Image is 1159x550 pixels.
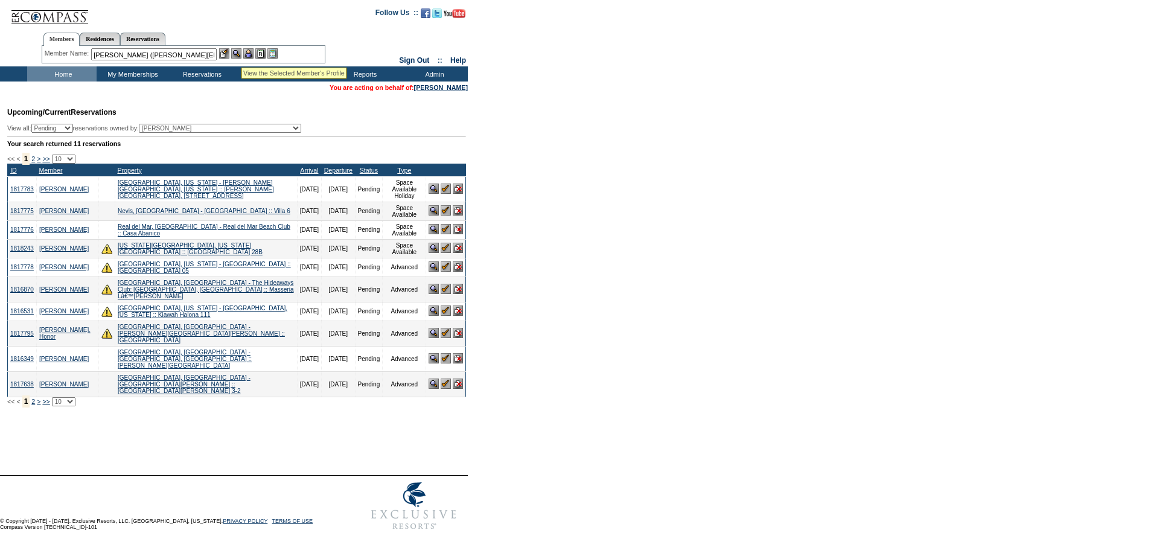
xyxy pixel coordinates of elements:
[10,226,34,233] a: 1817776
[421,12,430,19] a: Become our fan on Facebook
[383,239,426,258] td: Space Available
[7,108,71,117] span: Upcoming/Current
[118,374,251,394] a: [GEOGRAPHIC_DATA], [GEOGRAPHIC_DATA] - [GEOGRAPHIC_DATA][PERSON_NAME] :: [GEOGRAPHIC_DATA][PERSON...
[441,205,451,216] img: Confirm Reservation
[355,239,383,258] td: Pending
[10,286,34,293] a: 1816870
[397,167,411,174] a: Type
[355,346,383,371] td: Pending
[429,328,439,338] img: View Reservation
[101,306,112,317] img: There are insufficient days and/or tokens to cover this reservation
[39,186,89,193] a: [PERSON_NAME]
[118,305,287,318] a: [GEOGRAPHIC_DATA], [US_STATE] - [GEOGRAPHIC_DATA], [US_STATE] :: Kiawah Halona 111
[438,56,442,65] span: ::
[355,176,383,202] td: Pending
[383,220,426,239] td: Space Available
[429,243,439,253] img: View Reservation
[441,184,451,194] img: Confirm Reservation
[383,277,426,302] td: Advanced
[7,140,466,147] div: Your search returned 11 reservations
[383,371,426,397] td: Advanced
[45,48,91,59] div: Member Name:
[453,305,463,316] img: Cancel Reservation
[322,239,355,258] td: [DATE]
[355,371,383,397] td: Pending
[27,66,97,82] td: Home
[22,395,30,408] span: 1
[297,371,321,397] td: [DATE]
[414,84,468,91] a: [PERSON_NAME]
[322,176,355,202] td: [DATE]
[383,258,426,277] td: Advanced
[7,155,14,162] span: <<
[429,379,439,389] img: View Reservation
[118,261,291,274] a: [GEOGRAPHIC_DATA], [US_STATE] - [GEOGRAPHIC_DATA] :: [GEOGRAPHIC_DATA] 05
[97,66,166,82] td: My Memberships
[39,356,89,362] a: [PERSON_NAME]
[441,328,451,338] img: Confirm Reservation
[16,155,20,162] span: <
[223,518,267,524] a: PRIVACY POLICY
[329,66,398,82] td: Reports
[383,202,426,220] td: Space Available
[383,176,426,202] td: Space Available Holiday
[118,349,252,369] a: [GEOGRAPHIC_DATA], [GEOGRAPHIC_DATA] - [GEOGRAPHIC_DATA], [GEOGRAPHIC_DATA] :: [PERSON_NAME][GEOG...
[267,48,278,59] img: b_calculator.gif
[429,184,439,194] img: View Reservation
[355,277,383,302] td: Pending
[39,286,89,293] a: [PERSON_NAME]
[355,302,383,321] td: Pending
[383,302,426,321] td: Advanced
[398,66,468,82] td: Admin
[444,9,465,18] img: Subscribe to our YouTube Channel
[383,321,426,346] td: Advanced
[322,321,355,346] td: [DATE]
[118,324,285,344] a: [GEOGRAPHIC_DATA], [GEOGRAPHIC_DATA] - [PERSON_NAME][GEOGRAPHIC_DATA][PERSON_NAME] :: [GEOGRAPHIC...
[31,398,35,405] a: 2
[330,84,468,91] font: You are acting on behalf of:
[441,284,451,294] img: Confirm Reservation
[429,305,439,316] img: View Reservation
[243,48,254,59] img: Impersonate
[324,167,353,174] a: Departure
[10,381,34,388] a: 1817638
[297,258,321,277] td: [DATE]
[39,308,89,315] a: [PERSON_NAME]
[10,308,34,315] a: 1816531
[441,353,451,363] img: Confirm Reservation
[39,327,91,340] a: [PERSON_NAME], Honor
[16,398,20,405] span: <
[441,243,451,253] img: Confirm Reservation
[118,179,274,199] a: [GEOGRAPHIC_DATA], [US_STATE] - [PERSON_NAME][GEOGRAPHIC_DATA], [US_STATE] :: [PERSON_NAME][GEOGR...
[10,356,34,362] a: 1816349
[231,48,241,59] img: View
[322,371,355,397] td: [DATE]
[322,346,355,371] td: [DATE]
[219,48,229,59] img: b_edit.gif
[117,167,141,174] a: Property
[429,224,439,234] img: View Reservation
[453,184,463,194] img: Cancel Reservation
[322,258,355,277] td: [DATE]
[39,226,89,233] a: [PERSON_NAME]
[429,261,439,272] img: View Reservation
[453,205,463,216] img: Cancel Reservation
[101,243,112,254] img: There are insufficient days and/or tokens to cover this reservation
[7,108,117,117] span: Reservations
[118,242,263,255] a: [US_STATE][GEOGRAPHIC_DATA], [US_STATE][GEOGRAPHIC_DATA] :: [GEOGRAPHIC_DATA] 28B
[322,202,355,220] td: [DATE]
[39,381,89,388] a: [PERSON_NAME]
[297,202,321,220] td: [DATE]
[118,223,290,237] a: Real del Mar, [GEOGRAPHIC_DATA] - Real del Mar Beach Club :: Casa Abanico
[166,66,235,82] td: Reservations
[297,277,321,302] td: [DATE]
[441,305,451,316] img: Confirm Reservation
[118,280,294,299] a: [GEOGRAPHIC_DATA], [GEOGRAPHIC_DATA] - The Hideaways Club: [GEOGRAPHIC_DATA], [GEOGRAPHIC_DATA] :...
[7,398,14,405] span: <<
[355,220,383,239] td: Pending
[297,302,321,321] td: [DATE]
[31,155,35,162] a: 2
[375,7,418,22] td: Follow Us ::
[453,328,463,338] img: Cancel Reservation
[42,155,49,162] a: >>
